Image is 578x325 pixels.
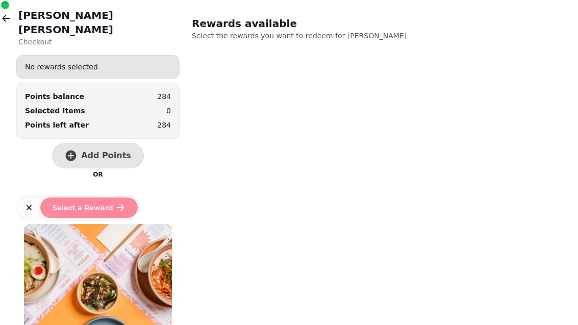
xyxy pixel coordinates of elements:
[25,106,85,116] p: Selected Items
[18,37,180,47] p: Checkout
[192,16,388,31] h2: Rewards available
[192,31,453,41] p: Select the rewards you want to redeem for
[347,32,407,40] span: [PERSON_NAME]
[93,170,103,179] p: OR
[25,91,84,102] div: Points balance
[25,120,89,130] p: Points left after
[40,197,138,218] button: Select a Reward
[157,91,171,102] p: 284
[53,204,113,211] span: Select a Reward
[81,152,131,160] span: Add Points
[52,143,144,168] button: Add Points
[18,8,180,37] h2: [PERSON_NAME] [PERSON_NAME]
[166,106,171,116] p: 0
[17,58,179,76] div: No rewards selected
[157,120,171,130] p: 284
